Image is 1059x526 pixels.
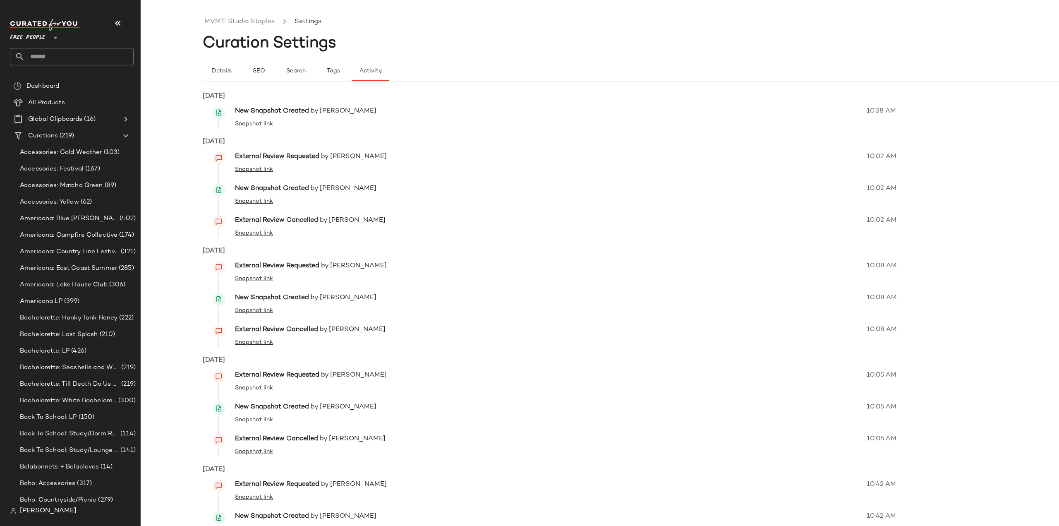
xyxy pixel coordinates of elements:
[120,379,136,389] span: (219)
[20,446,119,455] span: Back To School: Study/Lounge Essentials
[235,325,318,335] span: External Review Cancelled
[20,413,77,422] span: Back To School: LP
[320,216,386,226] span: by [PERSON_NAME]
[867,404,896,411] span: 10:05 AM
[96,495,113,505] span: (279)
[20,247,119,257] span: Americana: Country Line Festival
[117,396,136,406] span: (300)
[119,446,136,455] span: (141)
[119,429,136,439] span: (114)
[20,197,79,207] span: Accessories: Yellow
[99,462,113,472] span: (14)
[82,115,96,124] span: (16)
[20,181,103,190] span: Accessories: Matcha Green
[203,35,336,52] span: Curation Settings
[235,106,309,116] span: New Snapshot Created
[20,148,102,157] span: Accessories: Cold Weather
[235,306,273,315] a: Snapshot link
[10,508,17,514] img: svg%3e
[311,293,376,303] span: by [PERSON_NAME]
[235,338,273,347] a: Snapshot link
[311,106,376,116] span: by [PERSON_NAME]
[216,483,222,489] img: svg%3e
[20,214,118,223] span: Americana: Blue [PERSON_NAME] Baby
[235,447,273,456] a: Snapshot link
[216,405,222,412] img: svg%3e
[235,165,273,174] a: Snapshot link
[20,363,120,372] span: Bachelorette: Seashells and Wedding Bells
[320,325,386,335] span: by [PERSON_NAME]
[204,17,275,27] a: MVMT: Studio Staples
[235,229,273,238] a: Snapshot link
[311,402,376,412] span: by [PERSON_NAME]
[235,370,319,380] span: External Review Requested
[235,184,309,194] span: New Snapshot Created
[867,108,896,115] span: 10:38 AM
[20,164,84,174] span: Accessories: Festival
[98,330,115,339] span: (210)
[216,373,222,380] img: svg%3e
[867,513,896,520] span: 10:42 AM
[867,294,897,301] span: 10:08 AM
[119,247,136,257] span: (321)
[326,68,340,74] span: Tags
[321,261,387,271] span: by [PERSON_NAME]
[117,231,134,240] span: (174)
[867,481,896,488] span: 10:42 AM
[235,216,318,226] span: External Review Cancelled
[235,261,319,271] span: External Review Requested
[26,82,59,91] span: Dashboard
[28,115,82,124] span: Global Clipboards
[867,217,896,224] span: 10:02 AM
[321,480,387,490] span: by [PERSON_NAME]
[216,296,222,303] img: svg%3e
[62,297,80,306] span: (399)
[311,184,376,194] span: by [PERSON_NAME]
[216,437,222,444] img: svg%3e
[216,264,222,271] img: svg%3e
[108,280,126,290] span: (306)
[102,148,120,157] span: (103)
[867,153,896,160] span: 10:02 AM
[20,330,98,339] span: Bachelorette: Last Splash
[118,214,136,223] span: (402)
[321,152,387,162] span: by [PERSON_NAME]
[216,219,222,225] img: svg%3e
[211,68,231,74] span: Details
[286,68,306,74] span: Search
[235,274,273,283] a: Snapshot link
[235,434,318,444] span: External Review Cancelled
[20,346,69,356] span: Bachelorette: LP
[216,187,222,193] img: svg%3e
[216,155,222,161] img: svg%3e
[311,512,376,521] span: by [PERSON_NAME]
[867,185,896,192] span: 10:02 AM
[20,506,77,516] span: [PERSON_NAME]
[20,479,75,488] span: Boho: Accessories
[79,197,92,207] span: (62)
[20,429,119,439] span: Back To School: Study/Dorm Room Essentials
[84,164,100,174] span: (167)
[20,396,117,406] span: Bachelorette: White Bachelorette Outfits
[69,346,86,356] span: (426)
[320,434,386,444] span: by [PERSON_NAME]
[359,68,381,74] span: Activity
[235,293,309,303] span: New Snapshot Created
[216,109,222,116] img: svg%3e
[77,413,95,422] span: (150)
[20,264,117,273] span: Americana: East Coast Summer
[235,384,273,392] a: Snapshot link
[10,28,46,43] span: Free People
[293,17,323,27] li: Settings
[867,435,896,442] span: 10:05 AM
[103,181,117,190] span: (89)
[120,363,136,372] span: (219)
[13,82,22,90] img: svg%3e
[235,416,273,424] a: Snapshot link
[20,462,99,472] span: Balabonnets + Balaclavas
[252,68,265,74] span: SEO
[235,402,309,412] span: New Snapshot Created
[867,326,897,333] span: 10:08 AM
[20,297,62,306] span: Americana LP
[216,328,222,334] img: svg%3e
